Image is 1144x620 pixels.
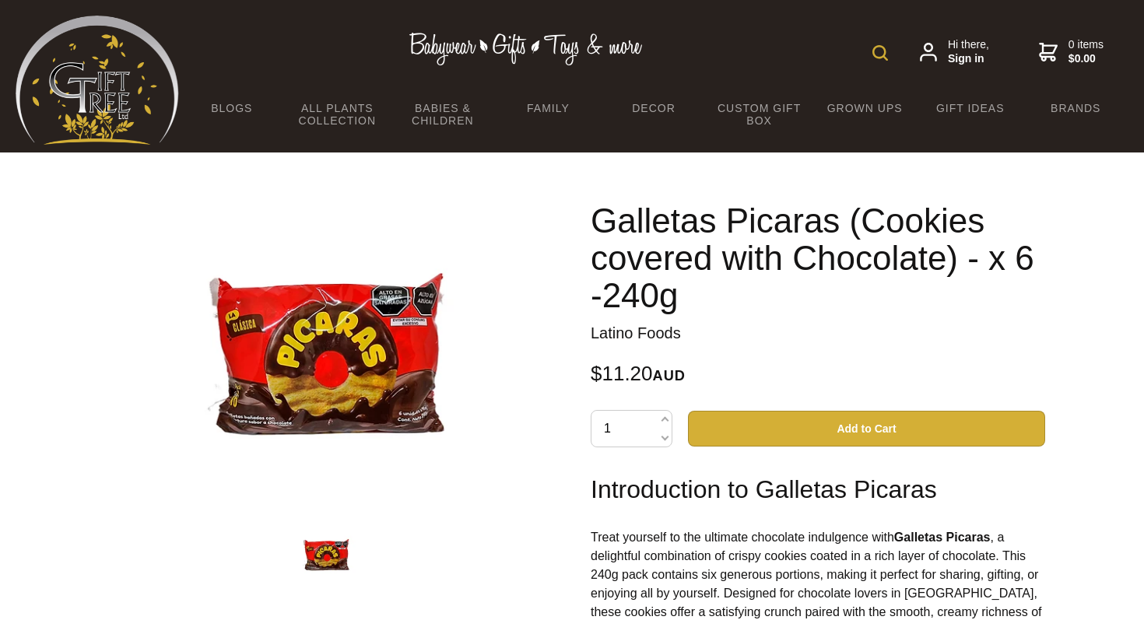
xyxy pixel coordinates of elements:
[918,92,1023,124] a: Gift Ideas
[688,411,1045,447] button: Add to Cart
[591,202,1045,314] h1: Galletas Picaras (Cookies covered with Chocolate) - x 6 -240g
[812,92,918,124] a: Grown Ups
[297,525,356,584] img: Galletas Picaras (Cookies covered with Chocolate) - x 6 -240g
[285,92,391,137] a: All Plants Collection
[591,364,1045,385] div: $11.20
[1069,52,1104,66] strong: $0.00
[1039,38,1104,65] a: 0 items$0.00
[894,531,991,544] strong: Galletas Picaras
[16,16,179,145] img: Babyware - Gifts - Toys and more...
[174,202,477,505] img: Galletas Picaras (Cookies covered with Chocolate) - x 6 -240g
[948,38,989,65] span: Hi there,
[872,45,888,61] img: product search
[496,92,602,124] a: Family
[948,52,989,66] strong: Sign in
[179,92,285,124] a: BLOGS
[591,324,1045,342] p: Latino Foods
[920,38,989,65] a: Hi there,Sign in
[1069,38,1104,65] span: 0 items
[390,92,496,137] a: Babies & Children
[601,92,707,124] a: Decor
[653,368,686,384] span: AUD
[1023,92,1129,124] a: Brands
[707,92,812,137] a: Custom Gift Box
[591,471,1045,508] h2: Introduction to Galletas Picaras
[409,33,642,65] img: Babywear - Gifts - Toys & more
